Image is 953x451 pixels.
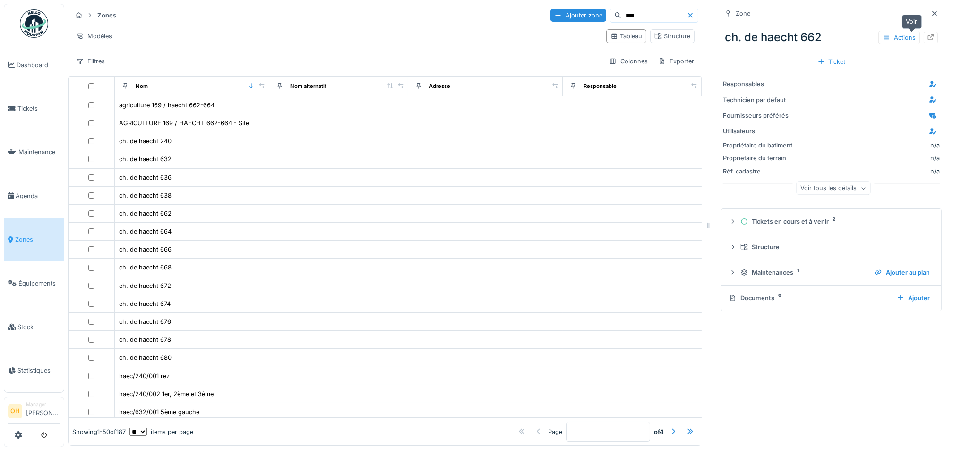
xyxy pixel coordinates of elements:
div: Responsables [723,79,794,88]
div: Structure [740,243,930,252]
div: Réf. cadastre [723,167,794,176]
div: Modèles [72,29,116,43]
a: Statistiques [4,349,64,392]
a: Zones [4,218,64,261]
span: Dashboard [17,61,60,69]
div: n/a [798,154,940,163]
img: Badge_color-CXgf-gQk.svg [20,9,48,38]
strong: Zones [94,11,120,20]
div: n/a [798,167,940,176]
div: Utilisateurs [723,127,794,136]
div: Ajouter zone [550,9,606,22]
a: OH Manager[PERSON_NAME] [8,401,60,424]
div: Page [548,427,562,436]
div: ch. de haecht 678 [119,335,171,344]
a: Dashboard [4,43,64,87]
a: Agenda [4,174,64,217]
div: Tableau [610,32,642,41]
summary: Tickets en cours et à venir2 [725,213,937,230]
div: Nom alternatif [290,82,326,90]
div: ch. de haecht 662 [721,25,942,50]
div: ch. de haecht 636 [119,173,172,182]
div: AGRICULTURE 169 / HAECHT 662-664 - Site [119,119,249,128]
div: Zone [736,9,750,18]
div: ch. de haecht 638 [119,191,172,200]
div: Ticket [814,55,850,68]
div: ch. de haecht 672 [119,281,171,290]
div: haec/240/002 1er, 2ème et 3ème [119,390,214,399]
div: Filtres [72,54,109,68]
div: Manager [26,401,60,408]
div: Structure [654,32,690,41]
div: Showing 1 - 50 of 187 [72,427,126,436]
div: Tickets en cours et à venir [740,217,930,226]
div: Voir tous les détails [796,182,870,195]
div: Actions [878,31,920,44]
span: Équipements [18,279,60,288]
summary: Maintenances1Ajouter au plan [725,264,937,281]
div: haec/632/001 5ème gauche [119,408,199,416]
div: items per page [129,427,193,436]
div: Nom [136,82,148,90]
li: [PERSON_NAME] [26,401,60,421]
div: ch. de haecht 674 [119,299,171,308]
div: Fournisseurs préférés [723,111,794,120]
span: Maintenance [18,147,60,156]
div: haec/240/001 rez [119,372,170,381]
div: ch. de haecht 662 [119,209,172,218]
div: Propriétaire du batiment [723,141,794,150]
span: Agenda [16,191,60,200]
a: Équipements [4,261,64,305]
div: Technicien par défaut [723,95,794,104]
div: Exporter [654,54,698,68]
strong: of 4 [654,427,664,436]
div: ch. de haecht 664 [119,227,172,236]
span: Tickets [17,104,60,113]
div: Colonnes [605,54,652,68]
a: Stock [4,305,64,348]
div: Voir [902,15,922,28]
div: Ajouter [893,292,934,304]
li: OH [8,404,22,418]
div: Propriétaire du terrain [723,154,794,163]
div: agriculture 169 / haecht 662-664 [119,101,215,110]
div: ch. de haecht 668 [119,263,172,272]
div: ch. de haecht 666 [119,245,172,254]
div: Ajouter au plan [871,266,934,279]
summary: Structure [725,238,937,256]
div: ch. de haecht 240 [119,137,172,146]
a: Maintenance [4,130,64,174]
span: Stock [17,322,60,331]
a: Tickets [4,87,64,130]
div: Responsable [584,82,617,90]
div: n/a [930,141,940,150]
div: ch. de haecht 632 [119,155,172,164]
span: Zones [15,235,60,244]
div: Adresse [429,82,450,90]
div: ch. de haecht 676 [119,317,171,326]
span: Statistiques [17,366,60,375]
div: Documents [729,294,889,303]
div: ch. de haecht 680 [119,353,172,362]
div: Maintenances [740,268,867,277]
summary: Documents0Ajouter [725,289,937,307]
